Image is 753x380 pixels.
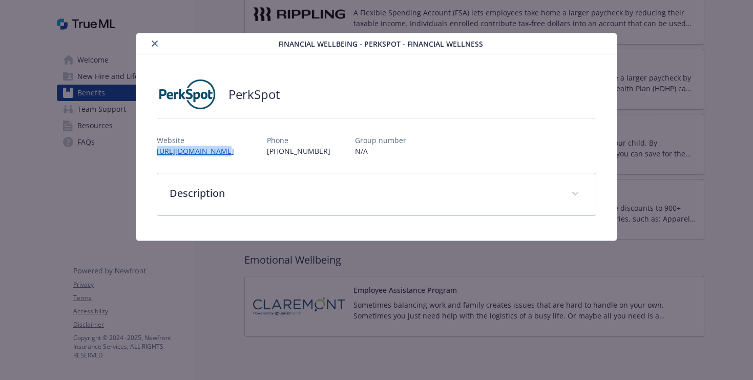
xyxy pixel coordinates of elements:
[267,146,330,156] p: [PHONE_NUMBER]
[228,86,280,103] h2: PerkSpot
[355,135,406,146] p: Group number
[267,135,330,146] p: Phone
[75,33,678,241] div: details for plan Financial Wellbeing - PerkSpot - Financial Wellness
[170,186,559,201] p: Description
[157,79,218,110] img: PerkSpot
[157,146,242,156] a: [URL][DOMAIN_NAME]
[157,135,242,146] p: Website
[149,37,161,50] button: close
[278,38,483,49] span: Financial Wellbeing - PerkSpot - Financial Wellness
[157,173,596,215] div: Description
[355,146,406,156] p: N/A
